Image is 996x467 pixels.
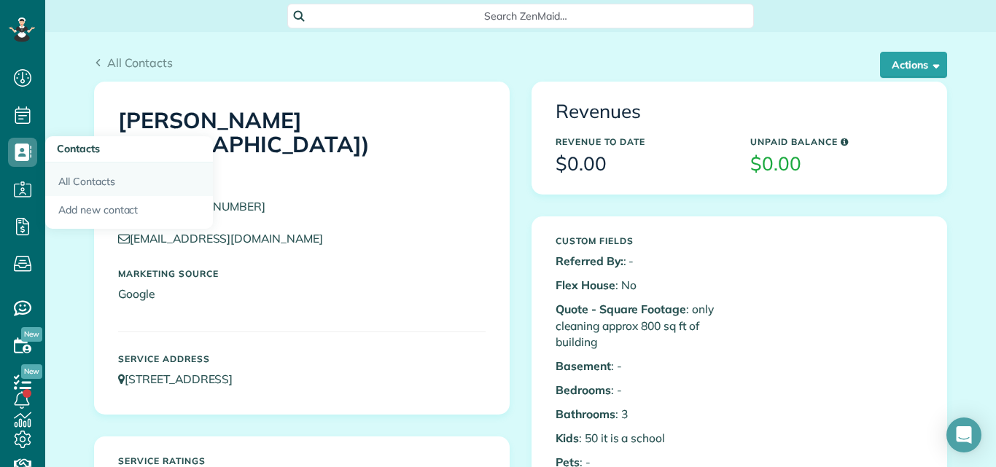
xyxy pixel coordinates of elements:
span: Contacts [57,142,100,155]
p: : No [556,277,728,294]
h5: Revenue to Date [556,137,728,146]
p: : 3 [556,406,728,423]
h5: Unpaid Balance [750,137,923,146]
span: New [21,364,42,379]
h5: Service ratings [118,456,486,466]
span: All Contacts [107,55,173,70]
p: : - [556,358,728,374]
h3: $0.00 [556,154,728,175]
p: : - [556,253,728,270]
h5: Service Address [118,354,486,364]
p: : only cleaning approx 800 sq ft of building [556,301,728,351]
p: Google [118,286,486,302]
a: All Contacts [94,54,173,71]
p: : 50 it is a school [556,430,728,447]
b: Bathrooms [556,407,615,421]
h1: [PERSON_NAME] ([GEOGRAPHIC_DATA]) [118,109,486,184]
h5: Custom Fields [556,236,728,246]
a: [STREET_ADDRESS] [118,372,246,386]
b: Quote - Square Footage [556,302,686,316]
b: Flex House [556,278,615,292]
a: [EMAIL_ADDRESS][DOMAIN_NAME] [118,231,337,246]
a: All Contacts [45,162,213,196]
b: Basement [556,358,611,373]
b: Referred By: [556,254,623,268]
span: New [21,327,42,342]
h5: Marketing Source [118,269,486,278]
h3: $0.00 [750,154,923,175]
button: Actions [880,52,947,78]
b: Kids [556,431,579,445]
div: Open Intercom Messenger [946,417,981,452]
b: Bedrooms [556,382,611,397]
p: : - [556,382,728,399]
h3: Revenues [556,101,923,122]
a: Add new contact [45,196,213,229]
